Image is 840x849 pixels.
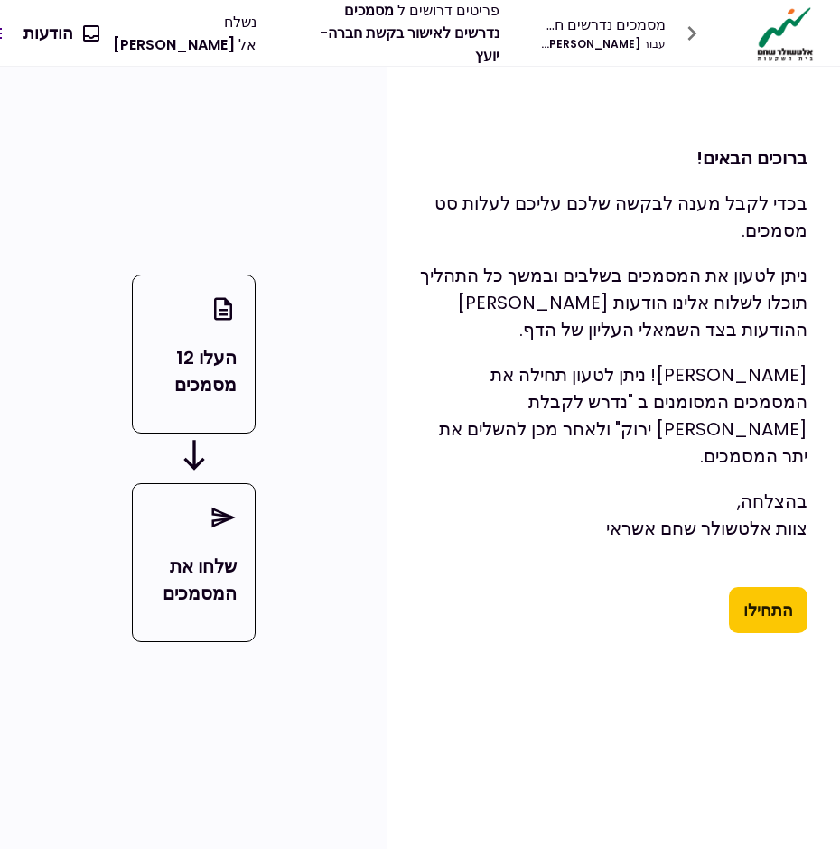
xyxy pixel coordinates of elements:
[9,10,113,57] button: הודעות
[541,14,666,36] div: מסמכים נדרשים חברה- יועץ - תהליך חברה
[696,145,807,171] strong: ברוכים הבאים!
[420,262,807,343] p: ניתן לטעון את המסמכים בשלבים ובמשך כל התהליך תוכלו לשלוח אלינו הודעות [PERSON_NAME] ההודעות בצד ה...
[151,553,237,607] p: שלחו את המסמכים
[420,190,807,244] p: בכדי לקבל מענה לבקשה שלכם עליכם לעלות סט מסמכים.
[420,488,807,542] p: בהצלחה, צוות אלטשולר שחם אשראי
[643,36,666,51] span: עבור
[752,5,818,61] img: Logo
[729,587,807,634] button: התחילו
[420,361,807,470] p: [PERSON_NAME]! ניתן לטעון תחילה את המסמכים המסומנים ב "נדרש לקבלת [PERSON_NAME] ירוק" ולאחר מכן ל...
[113,11,257,56] div: נשלח אל
[151,344,237,398] p: העלו 12 מסמכים
[113,34,235,55] span: [PERSON_NAME]
[541,36,666,52] div: [PERSON_NAME] את עלא לוגיסטיקה בע~מ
